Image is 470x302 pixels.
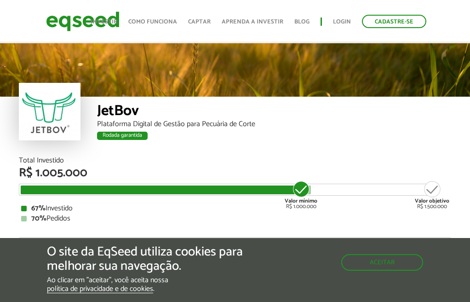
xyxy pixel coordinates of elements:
[362,15,426,28] a: Cadastre-se
[31,212,46,225] strong: 70%
[415,180,449,209] div: R$ 1.500.000
[21,205,449,212] div: Investido
[97,104,451,121] div: JetBov
[333,19,351,25] a: Login
[19,167,451,179] div: R$ 1.005.000
[285,197,317,205] strong: Valor mínimo
[47,245,273,273] h5: O site da EqSeed utiliza cookies para melhorar sua navegação.
[415,197,449,205] strong: Valor objetivo
[188,19,211,25] a: Captar
[97,121,451,128] div: Plataforma Digital de Gestão para Pecuária de Corte
[222,19,283,25] a: Aprenda a investir
[284,180,318,209] div: R$ 1.000.000
[21,215,449,222] div: Pedidos
[128,19,177,25] a: Como funciona
[47,285,153,293] a: política de privacidade e de cookies
[19,157,451,164] div: Total Investido
[97,132,148,140] div: Rodada garantida
[91,19,117,25] a: Investir
[341,254,423,271] button: Aceitar
[47,276,273,293] p: Ao clicar em "aceitar", você aceita nossa .
[31,202,46,215] strong: 67%
[46,9,120,34] img: EqSeed
[294,19,310,25] a: Blog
